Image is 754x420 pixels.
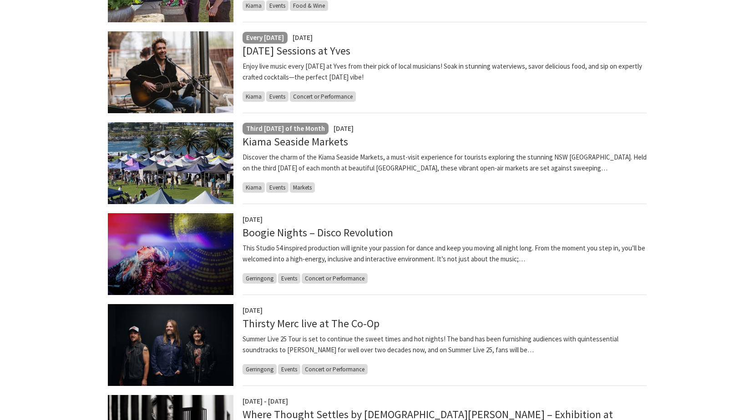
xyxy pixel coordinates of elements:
span: Concert or Performance [302,273,368,284]
a: Boogie Nights – Disco Revolution [243,225,393,240]
span: Events [266,0,288,11]
span: Concert or Performance [302,364,368,375]
span: Kiama [243,91,265,102]
p: This Studio 54 inspired production will ignite your passion for dance and keep you moving all nig... [243,243,647,265]
p: Enjoy live music every [DATE] at Yves from their pick of local musicians! Soak in stunning waterv... [243,61,647,83]
p: Third [DATE] of the Month [246,123,325,134]
span: [DATE] [243,306,263,315]
span: Gerringong [243,273,277,284]
img: Boogie Nights [108,213,233,295]
a: Thirsty Merc live at The Co-Op [243,316,380,330]
img: Band photo [108,304,233,386]
span: [DATE] [293,33,313,42]
span: Events [266,182,288,193]
span: Events [278,273,300,284]
span: [DATE] [334,124,354,133]
span: [DATE] - [DATE] [243,397,288,405]
span: Food & Wine [290,0,328,11]
img: James Burton [108,31,233,113]
span: Kiama [243,182,265,193]
a: Kiama Seaside Markets [243,135,348,149]
span: Events [278,364,300,375]
span: Kiama [243,0,265,11]
span: [DATE] [243,215,263,224]
img: Kiama Seaside Market [108,122,233,204]
span: Markets [290,182,315,193]
span: Gerringong [243,364,277,375]
p: Summer Live 25 Tour is set to continue the sweet times and hot nights! The band has been furnishi... [243,334,647,355]
a: [DATE] Sessions at Yves [243,44,350,58]
span: Concert or Performance [290,91,356,102]
p: Every [DATE] [246,32,284,43]
p: Discover the charm of the Kiama Seaside Markets, a must-visit experience for tourists exploring t... [243,152,647,174]
span: Events [266,91,288,102]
